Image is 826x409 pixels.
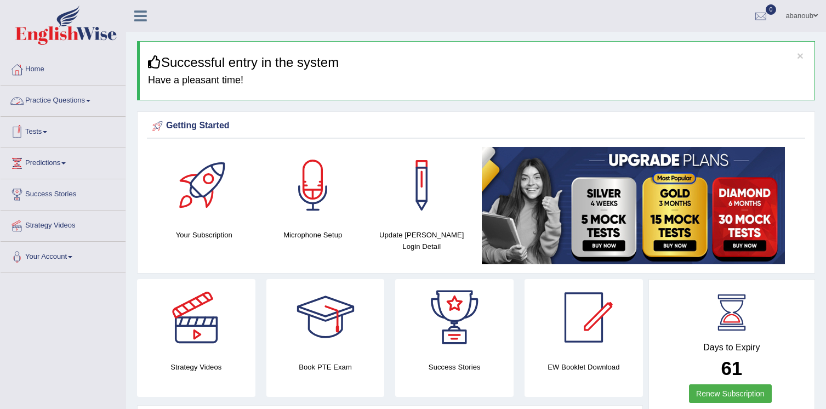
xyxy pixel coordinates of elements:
[1,117,126,144] a: Tests
[661,343,802,353] h4: Days to Expiry
[137,361,255,373] h4: Strategy Videos
[1,242,126,269] a: Your Account
[1,148,126,175] a: Predictions
[482,147,785,264] img: small5.jpg
[148,75,806,86] h4: Have a pleasant time!
[525,361,643,373] h4: EW Booklet Download
[689,384,772,403] a: Renew Subscription
[1,54,126,82] a: Home
[150,118,802,134] div: Getting Started
[148,55,806,70] h3: Successful entry in the system
[395,361,514,373] h4: Success Stories
[266,361,385,373] h4: Book PTE Exam
[1,179,126,207] a: Success Stories
[1,86,126,113] a: Practice Questions
[766,4,777,15] span: 0
[1,211,126,238] a: Strategy Videos
[264,229,362,241] h4: Microphone Setup
[373,229,471,252] h4: Update [PERSON_NAME] Login Detail
[797,50,804,61] button: ×
[155,229,253,241] h4: Your Subscription
[721,357,742,379] b: 61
